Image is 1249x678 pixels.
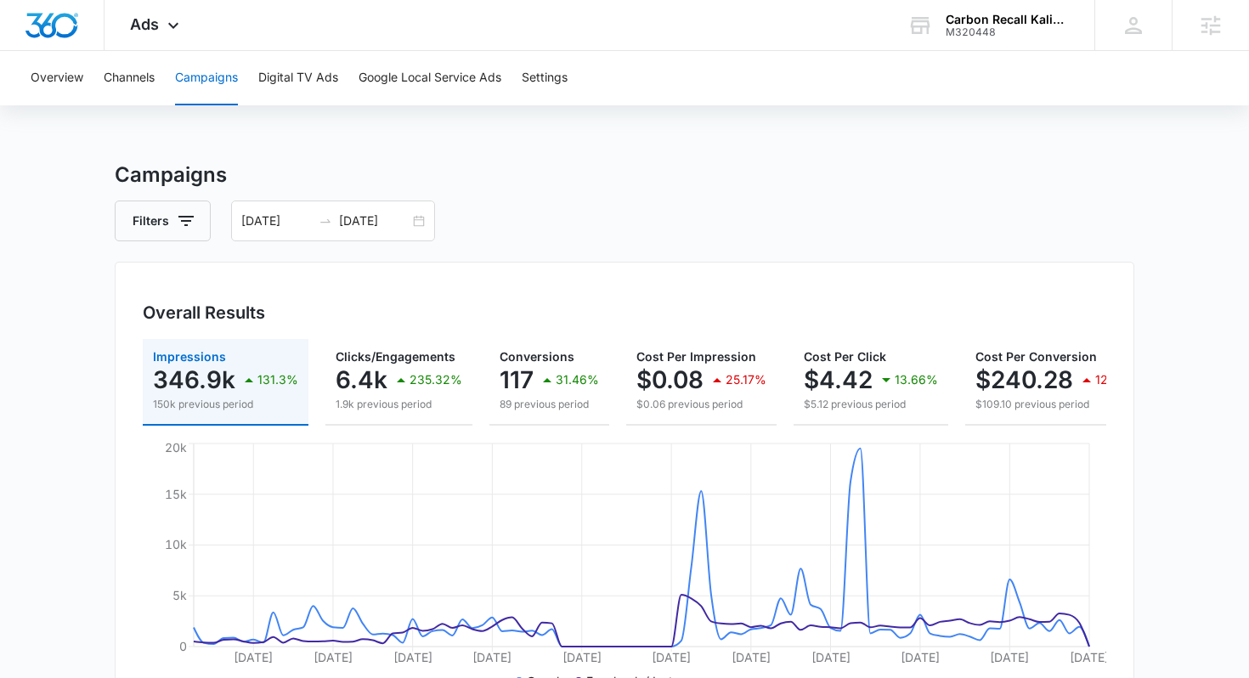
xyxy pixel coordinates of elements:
tspan: 5k [172,588,187,602]
span: Cost Per Impression [636,349,756,364]
span: to [319,214,332,228]
span: Cost Per Conversion [975,349,1097,364]
p: $109.10 previous period [975,397,1146,412]
p: 89 previous period [500,397,599,412]
span: Conversions [500,349,574,364]
tspan: [DATE] [472,650,511,664]
p: 131.3% [257,374,298,386]
tspan: [DATE] [562,650,602,664]
button: Google Local Service Ads [359,51,501,105]
tspan: 15k [165,487,187,501]
p: 25.17% [726,374,766,386]
p: $0.08 [636,366,704,393]
h3: Campaigns [115,160,1134,190]
div: account id [946,26,1070,38]
div: account name [946,13,1070,26]
tspan: [DATE] [314,650,353,664]
p: 1.9k previous period [336,397,462,412]
p: 120.23% [1095,374,1146,386]
button: Campaigns [175,51,238,105]
p: 346.9k [153,366,235,393]
button: Channels [104,51,155,105]
p: 6.4k [336,366,387,393]
p: 150k previous period [153,397,298,412]
p: 117 [500,366,534,393]
h3: Overall Results [143,300,265,325]
tspan: [DATE] [393,650,432,664]
input: Start date [241,212,312,230]
p: $240.28 [975,366,1073,393]
button: Overview [31,51,83,105]
p: 13.66% [895,374,938,386]
tspan: [DATE] [234,650,273,664]
tspan: [DATE] [732,650,771,664]
tspan: [DATE] [652,650,691,664]
span: swap-right [319,214,332,228]
p: $0.06 previous period [636,397,766,412]
button: Filters [115,201,211,241]
span: Ads [130,15,159,33]
tspan: 10k [165,537,187,551]
span: Cost Per Click [804,349,886,364]
span: Impressions [153,349,226,364]
p: $5.12 previous period [804,397,938,412]
tspan: [DATE] [990,650,1029,664]
p: $4.42 [804,366,873,393]
button: Settings [522,51,568,105]
button: Digital TV Ads [258,51,338,105]
p: 235.32% [410,374,462,386]
tspan: [DATE] [811,650,851,664]
p: 31.46% [556,374,599,386]
input: End date [339,212,410,230]
tspan: [DATE] [1070,650,1109,664]
tspan: 0 [179,639,187,653]
tspan: 20k [165,440,187,455]
tspan: [DATE] [901,650,940,664]
span: Clicks/Engagements [336,349,455,364]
